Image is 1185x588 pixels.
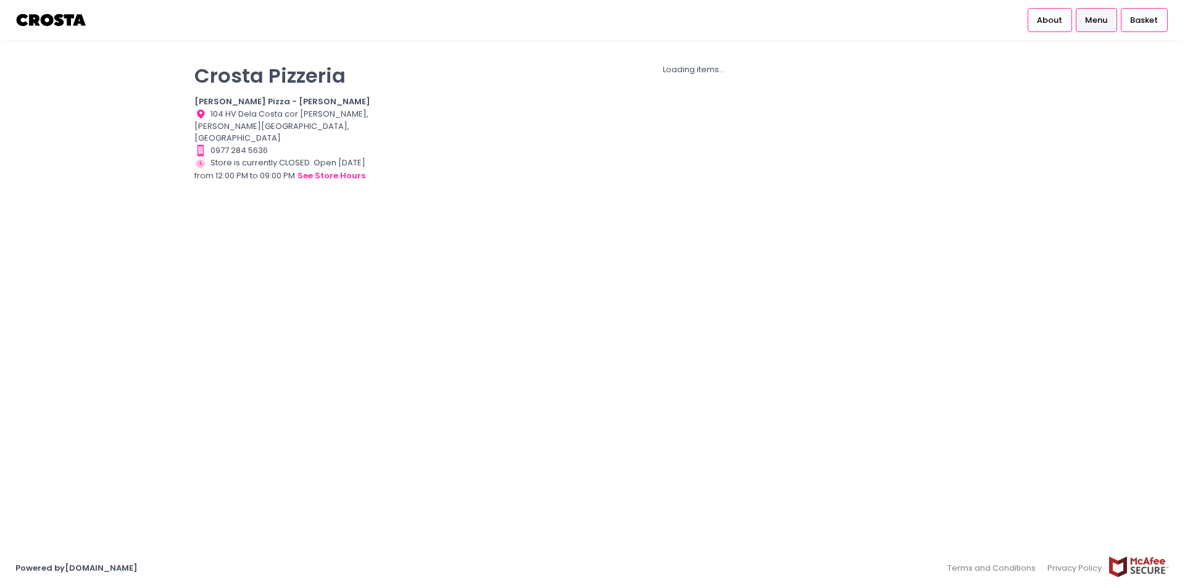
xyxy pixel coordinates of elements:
span: Basket [1130,14,1158,27]
div: Store is currently CLOSED. Open [DATE] from 12:00 PM to 09:00 PM [194,157,382,183]
p: Crosta Pizzeria [194,64,382,88]
div: 104 HV Dela Costa cor [PERSON_NAME], [PERSON_NAME][GEOGRAPHIC_DATA], [GEOGRAPHIC_DATA] [194,108,382,144]
span: About [1037,14,1062,27]
div: Loading items... [397,64,991,76]
b: [PERSON_NAME] Pizza - [PERSON_NAME] [194,96,370,107]
button: see store hours [297,169,366,183]
img: mcafee-secure [1108,556,1170,578]
a: Privacy Policy [1042,556,1108,580]
a: Menu [1076,8,1117,31]
img: logo [15,9,88,31]
span: Menu [1085,14,1107,27]
a: Powered by[DOMAIN_NAME] [15,562,138,574]
a: Terms and Conditions [947,556,1042,580]
a: About [1028,8,1072,31]
div: 0977 284 5636 [194,144,382,157]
